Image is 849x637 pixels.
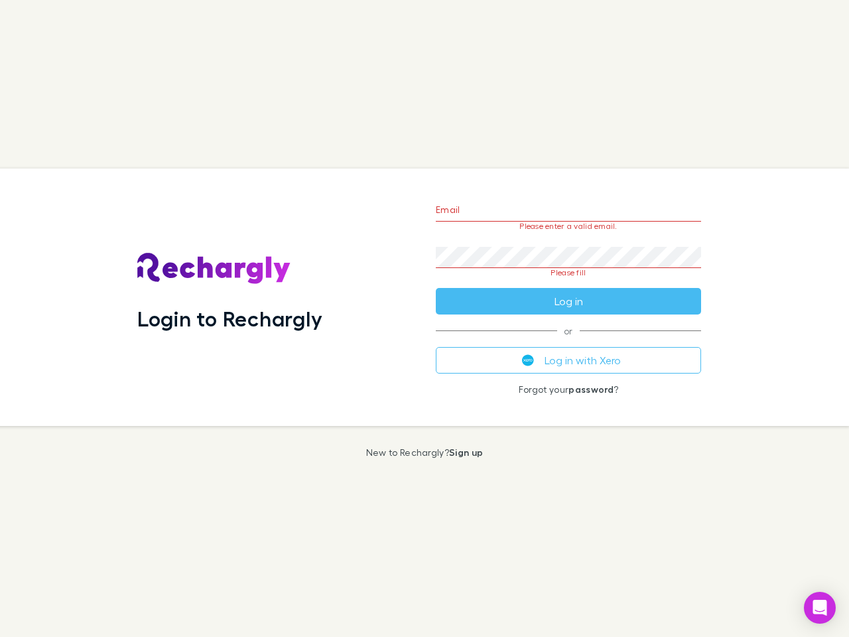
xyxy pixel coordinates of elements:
h1: Login to Rechargly [137,306,322,331]
button: Log in with Xero [436,347,701,374]
img: Rechargly's Logo [137,253,291,285]
img: Xero's logo [522,354,534,366]
div: Open Intercom Messenger [804,592,836,624]
a: password [568,384,614,395]
a: Sign up [449,447,483,458]
p: Please fill [436,268,701,277]
span: or [436,330,701,331]
p: Please enter a valid email. [436,222,701,231]
button: Log in [436,288,701,315]
p: Forgot your ? [436,384,701,395]
p: New to Rechargly? [366,447,484,458]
